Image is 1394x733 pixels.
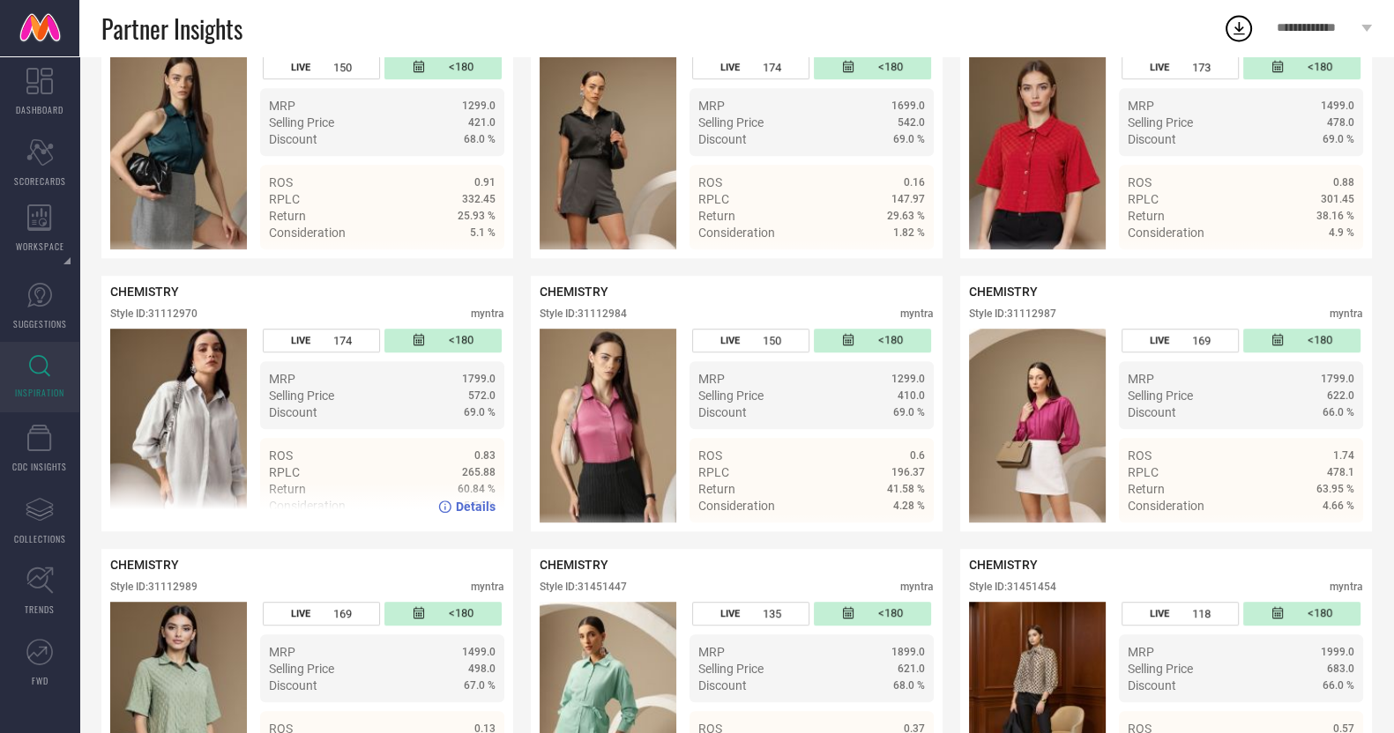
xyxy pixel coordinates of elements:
span: 150 [333,61,352,74]
span: 4.28 % [893,500,925,512]
span: Details [885,530,925,544]
span: LIVE [291,62,310,73]
span: LIVE [1150,335,1169,346]
span: 478.1 [1327,466,1354,478]
span: CHEMISTRY [969,285,1038,299]
span: 4.9 % [1329,226,1354,239]
div: myntra [471,581,504,593]
span: Discount [698,678,747,692]
span: WORKSPACE [16,240,64,253]
span: 0.16 [904,176,925,189]
div: Number of days the style has been live on the platform [1122,329,1239,352]
span: 1.74 [1333,449,1354,462]
span: Details [456,500,496,514]
span: 69.0 % [1323,133,1354,145]
div: Style ID: 31112987 [969,307,1056,320]
span: 498.0 [468,663,496,675]
span: 1799.0 [462,373,496,385]
span: <180 [449,606,473,621]
span: 25.93 % [458,210,496,222]
span: 68.0 % [893,679,925,692]
div: myntra [1330,307,1363,320]
span: Consideration [698,499,775,513]
span: Discount [698,132,747,146]
span: <180 [1308,333,1332,348]
span: SCORECARDS [14,174,66,188]
div: Number of days the style has been live on the platform [1122,602,1239,626]
span: 0.83 [474,449,496,462]
span: RPLC [1128,465,1159,479]
span: Selling Price [1128,389,1193,403]
span: 174 [763,61,781,74]
span: MRP [698,372,725,386]
span: ROS [1128,448,1152,463]
span: <180 [449,60,473,75]
div: myntra [900,581,934,593]
div: Click to view image [540,329,676,522]
span: Return [269,209,306,223]
span: Discount [1128,405,1176,419]
span: 150 [763,334,781,347]
span: 1299.0 [462,100,496,112]
div: myntra [900,307,934,320]
span: CHEMISTRY [540,558,608,572]
div: Number of days since the style was first listed on the platform [814,329,931,352]
span: Return [1128,482,1165,496]
span: MRP [1128,645,1154,659]
span: ROS [698,448,722,463]
a: Details [868,257,925,271]
span: Selling Price [269,115,334,130]
span: 621.0 [898,663,925,675]
div: Number of days since the style was first listed on the platform [814,602,931,626]
span: Consideration [698,226,775,240]
span: 5.1 % [470,226,496,239]
span: Details [1315,530,1354,544]
div: Style ID: 31451454 [969,581,1056,593]
div: myntra [471,307,504,320]
div: Click to view image [969,56,1106,249]
div: Style ID: 31451447 [540,581,627,593]
div: Style ID: 31112970 [110,307,198,320]
div: Click to view image [110,56,247,249]
div: Number of days since the style was first listed on the platform [1243,56,1360,79]
span: 478.0 [1327,116,1354,129]
div: Number of days since the style was first listed on the platform [384,602,502,626]
span: Consideration [1128,226,1204,240]
div: Number of days the style has been live on the platform [692,329,809,352]
a: Details [1297,257,1354,271]
span: 1799.0 [1321,373,1354,385]
span: <180 [1308,606,1332,621]
img: Style preview image [110,56,247,249]
span: MRP [269,99,295,113]
span: RPLC [1128,192,1159,206]
span: Return [1128,209,1165,223]
div: Number of days the style has been live on the platform [263,56,380,79]
div: Style ID: 31112984 [540,307,627,320]
span: INSPIRATION [15,386,64,399]
span: 63.95 % [1316,483,1354,495]
span: RPLC [698,465,729,479]
div: Number of days the style has been live on the platform [692,56,809,79]
span: ROS [269,448,293,463]
span: Selling Price [1128,115,1193,130]
span: LIVE [720,62,740,73]
span: 169 [1192,334,1211,347]
span: 542.0 [898,116,925,129]
div: Click to view image [540,56,676,249]
span: 265.88 [462,466,496,478]
span: LIVE [1150,608,1169,619]
span: DASHBOARD [16,103,63,116]
span: 135 [763,607,781,620]
a: Details [438,500,496,514]
img: Style preview image [969,329,1106,522]
span: <180 [878,60,903,75]
div: Number of days since the style was first listed on the platform [814,56,931,79]
span: 173 [1192,61,1211,74]
span: 69.0 % [464,406,496,418]
span: LIVE [291,608,310,619]
span: 196.37 [891,466,925,478]
span: Discount [698,405,747,419]
div: Number of days since the style was first listed on the platform [384,329,502,352]
span: MRP [1128,99,1154,113]
span: Consideration [269,226,346,240]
